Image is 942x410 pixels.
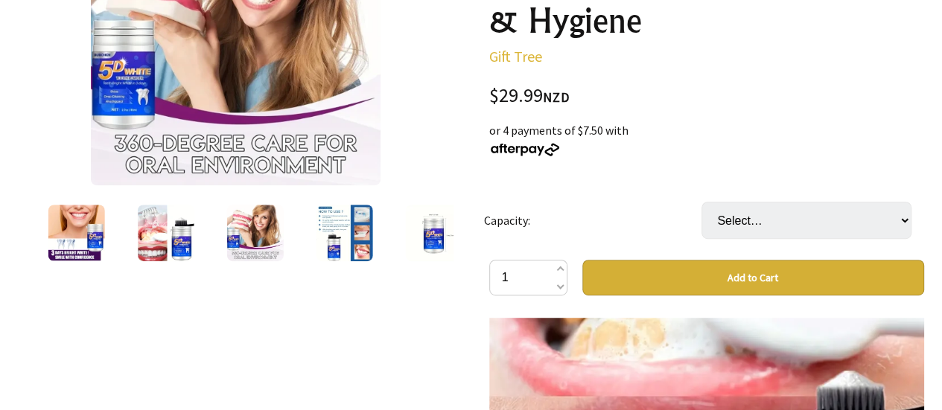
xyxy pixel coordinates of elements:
[489,47,542,65] a: Gift Tree
[405,205,462,261] img: 5D White Tooth Powder - Deep Cleaning and Fresh Breath Powder for Oral Health & Hygiene
[489,121,924,157] div: or 4 payments of $7.50 with
[48,205,104,261] img: 5D White Tooth Powder - Deep Cleaning and Fresh Breath Powder for Oral Health & Hygiene
[582,260,924,295] button: Add to Cart
[137,205,194,261] img: 5D White Tooth Powder - Deep Cleaning and Fresh Breath Powder for Oral Health & Hygiene
[489,86,924,106] div: $29.99
[543,89,570,106] span: NZD
[489,143,561,156] img: Afterpay
[226,205,283,261] img: 5D White Tooth Powder - Deep Cleaning and Fresh Breath Powder for Oral Health & Hygiene
[484,181,701,260] td: Capacity:
[316,205,372,261] img: 5D White Tooth Powder - Deep Cleaning and Fresh Breath Powder for Oral Health & Hygiene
